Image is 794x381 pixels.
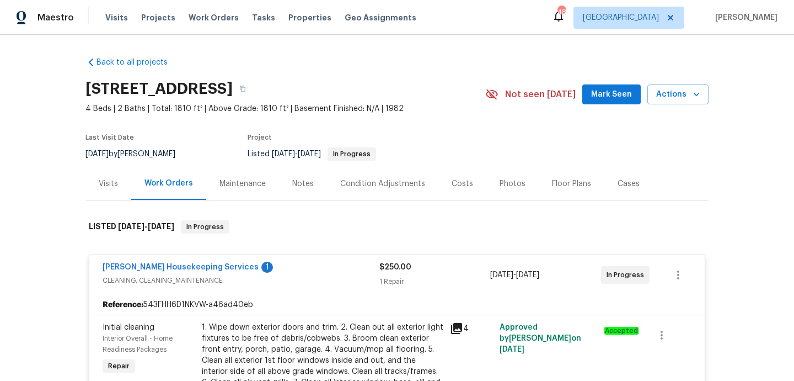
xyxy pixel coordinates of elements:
[144,178,193,189] div: Work Orders
[298,150,321,158] span: [DATE]
[118,223,144,230] span: [DATE]
[148,223,174,230] span: [DATE]
[583,12,659,23] span: [GEOGRAPHIC_DATA]
[490,269,539,281] span: -
[379,276,490,287] div: 1 Repair
[607,269,648,281] span: In Progress
[450,322,493,335] div: 4
[89,295,705,315] div: 543FHH6D1NKVW-a46ad40eb
[99,178,118,189] div: Visits
[104,361,134,372] span: Repair
[103,335,173,353] span: Interior Overall - Home Readiness Packages
[89,220,174,234] h6: LISTED
[219,178,266,189] div: Maintenance
[141,12,175,23] span: Projects
[711,12,777,23] span: [PERSON_NAME]
[500,324,581,353] span: Approved by [PERSON_NAME] on
[288,12,331,23] span: Properties
[345,12,416,23] span: Geo Assignments
[647,84,709,105] button: Actions
[189,12,239,23] span: Work Orders
[118,223,174,230] span: -
[582,84,641,105] button: Mark Seen
[103,263,259,271] a: [PERSON_NAME] Housekeeping Services
[248,150,376,158] span: Listed
[248,134,272,141] span: Project
[490,271,513,279] span: [DATE]
[500,346,524,353] span: [DATE]
[272,150,321,158] span: -
[85,57,191,68] a: Back to all projects
[516,271,539,279] span: [DATE]
[233,79,253,99] button: Copy Address
[37,12,74,23] span: Maestro
[505,89,576,100] span: Not seen [DATE]
[103,299,143,310] b: Reference:
[379,263,411,271] span: $250.00
[85,134,134,141] span: Last Visit Date
[618,178,640,189] div: Cases
[452,178,473,189] div: Costs
[85,147,189,161] div: by [PERSON_NAME]
[103,324,154,331] span: Initial cleaning
[552,178,591,189] div: Floor Plans
[85,150,109,158] span: [DATE]
[85,103,485,114] span: 4 Beds | 2 Baths | Total: 1810 ft² | Above Grade: 1810 ft² | Basement Finished: N/A | 1982
[105,12,128,23] span: Visits
[272,150,295,158] span: [DATE]
[261,262,273,273] div: 1
[604,327,639,335] em: Accepted
[591,88,632,102] span: Mark Seen
[656,88,700,102] span: Actions
[85,83,233,94] h2: [STREET_ADDRESS]
[85,209,709,245] div: LISTED [DATE]-[DATE]In Progress
[292,178,314,189] div: Notes
[182,221,228,232] span: In Progress
[340,178,425,189] div: Condition Adjustments
[103,275,379,286] span: CLEANING, CLEANING_MAINTENANCE
[500,178,525,189] div: Photos
[329,151,375,157] span: In Progress
[252,14,275,22] span: Tasks
[557,7,565,18] div: 48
